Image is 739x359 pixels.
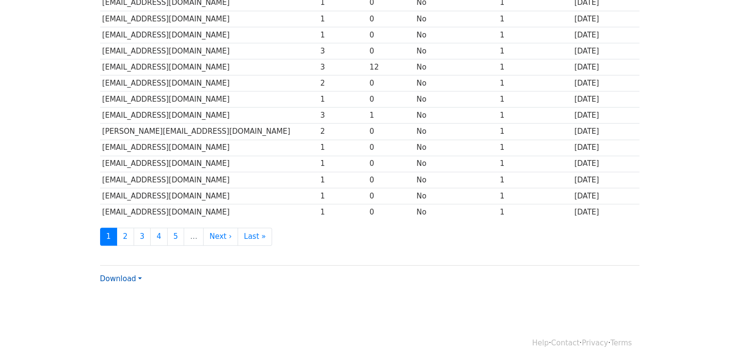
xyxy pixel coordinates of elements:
[367,91,414,108] td: 0
[498,140,572,156] td: 1
[367,11,414,27] td: 0
[100,91,318,108] td: [EMAIL_ADDRESS][DOMAIN_NAME]
[100,172,318,188] td: [EMAIL_ADDRESS][DOMAIN_NAME]
[572,27,639,43] td: [DATE]
[318,59,367,75] td: 3
[318,75,367,91] td: 2
[318,91,367,108] td: 1
[100,274,142,283] a: Download
[238,228,272,246] a: Last »
[100,204,318,220] td: [EMAIL_ADDRESS][DOMAIN_NAME]
[100,156,318,172] td: [EMAIL_ADDRESS][DOMAIN_NAME]
[318,43,367,59] td: 3
[367,27,414,43] td: 0
[367,75,414,91] td: 0
[414,124,497,140] td: No
[498,204,572,220] td: 1
[414,172,497,188] td: No
[100,27,318,43] td: [EMAIL_ADDRESS][DOMAIN_NAME]
[414,91,497,108] td: No
[100,140,318,156] td: [EMAIL_ADDRESS][DOMAIN_NAME]
[551,339,579,347] a: Contact
[414,140,497,156] td: No
[498,188,572,204] td: 1
[690,312,739,359] iframe: Chat Widget
[572,140,639,156] td: [DATE]
[100,124,318,140] td: [PERSON_NAME][EMAIL_ADDRESS][DOMAIN_NAME]
[318,188,367,204] td: 1
[318,172,367,188] td: 1
[498,124,572,140] td: 1
[318,11,367,27] td: 1
[414,59,497,75] td: No
[498,75,572,91] td: 1
[367,43,414,59] td: 0
[414,108,497,124] td: No
[498,108,572,124] td: 1
[117,228,134,246] a: 2
[167,228,185,246] a: 5
[572,108,639,124] td: [DATE]
[498,43,572,59] td: 1
[367,188,414,204] td: 0
[100,59,318,75] td: [EMAIL_ADDRESS][DOMAIN_NAME]
[572,59,639,75] td: [DATE]
[318,124,367,140] td: 2
[498,27,572,43] td: 1
[572,43,639,59] td: [DATE]
[318,140,367,156] td: 1
[100,108,318,124] td: [EMAIL_ADDRESS][DOMAIN_NAME]
[582,339,608,347] a: Privacy
[498,156,572,172] td: 1
[367,156,414,172] td: 0
[572,188,639,204] td: [DATE]
[318,156,367,172] td: 1
[414,204,497,220] td: No
[414,27,497,43] td: No
[100,11,318,27] td: [EMAIL_ADDRESS][DOMAIN_NAME]
[572,124,639,140] td: [DATE]
[100,43,318,59] td: [EMAIL_ADDRESS][DOMAIN_NAME]
[367,204,414,220] td: 0
[572,11,639,27] td: [DATE]
[100,228,118,246] a: 1
[367,108,414,124] td: 1
[572,204,639,220] td: [DATE]
[367,140,414,156] td: 0
[203,228,238,246] a: Next ›
[150,228,168,246] a: 4
[367,124,414,140] td: 0
[414,43,497,59] td: No
[572,75,639,91] td: [DATE]
[498,59,572,75] td: 1
[367,59,414,75] td: 12
[572,172,639,188] td: [DATE]
[572,91,639,108] td: [DATE]
[318,204,367,220] td: 1
[498,172,572,188] td: 1
[414,156,497,172] td: No
[414,188,497,204] td: No
[367,172,414,188] td: 0
[100,75,318,91] td: [EMAIL_ADDRESS][DOMAIN_NAME]
[414,75,497,91] td: No
[134,228,151,246] a: 3
[532,339,549,347] a: Help
[572,156,639,172] td: [DATE]
[498,91,572,108] td: 1
[414,11,497,27] td: No
[610,339,632,347] a: Terms
[498,11,572,27] td: 1
[100,188,318,204] td: [EMAIL_ADDRESS][DOMAIN_NAME]
[318,27,367,43] td: 1
[318,108,367,124] td: 3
